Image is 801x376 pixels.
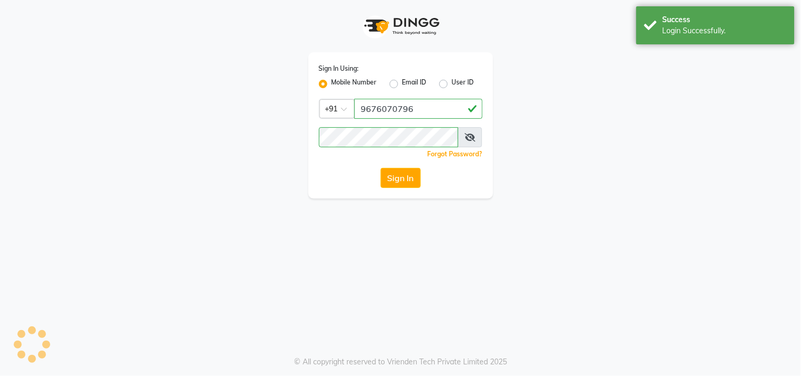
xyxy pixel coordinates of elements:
button: Sign In [381,168,421,188]
label: Email ID [402,78,427,90]
input: Username [354,99,483,119]
a: Forgot Password? [428,150,483,158]
label: Sign In Using: [319,64,359,73]
img: logo1.svg [359,11,443,42]
input: Username [319,127,459,147]
div: Login Successfully. [663,25,787,36]
label: Mobile Number [332,78,377,90]
div: Success [663,14,787,25]
label: User ID [452,78,474,90]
